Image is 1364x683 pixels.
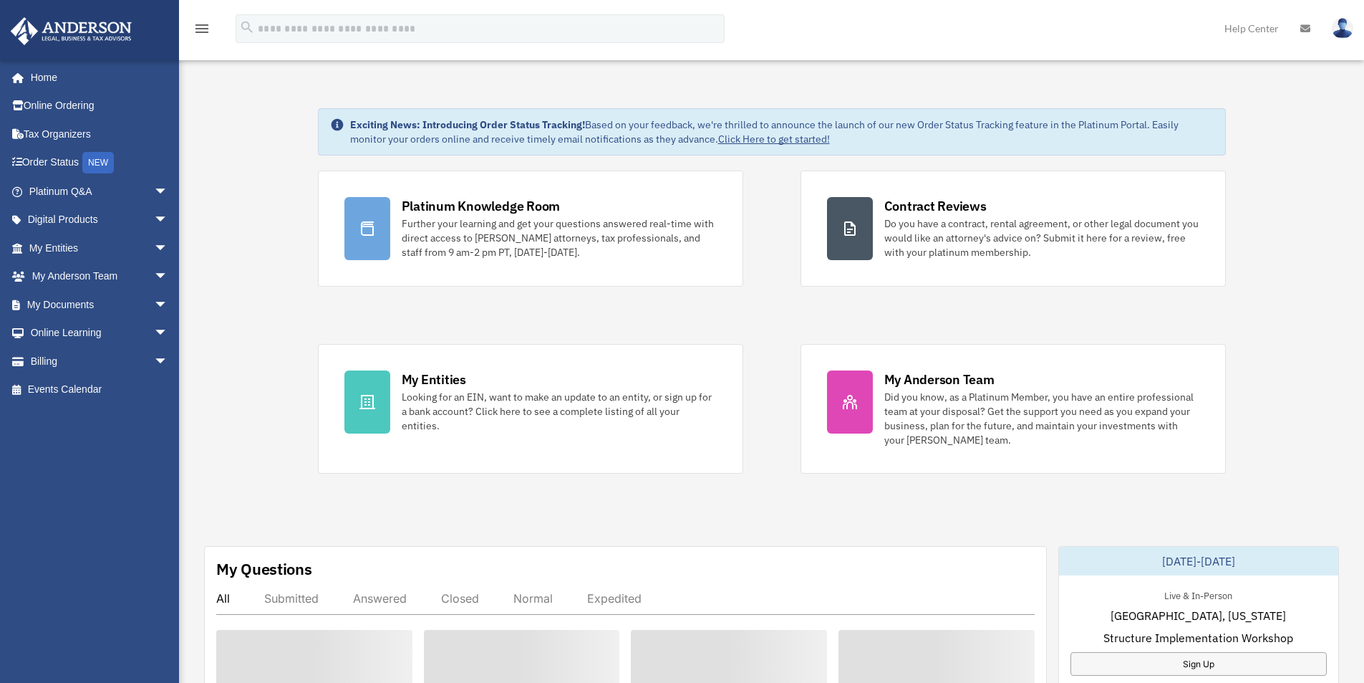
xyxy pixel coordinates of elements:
[10,120,190,148] a: Tax Organizers
[441,591,479,606] div: Closed
[10,177,190,206] a: Platinum Q&Aarrow_drop_down
[10,290,190,319] a: My Documentsarrow_drop_down
[154,234,183,263] span: arrow_drop_down
[1111,607,1286,624] span: [GEOGRAPHIC_DATA], [US_STATE]
[10,262,190,291] a: My Anderson Teamarrow_drop_down
[239,19,255,35] i: search
[884,197,987,215] div: Contract Reviews
[10,234,190,262] a: My Entitiesarrow_drop_down
[513,591,553,606] div: Normal
[800,344,1226,474] a: My Anderson Team Did you know, as a Platinum Member, you have an entire professional team at your...
[154,290,183,320] span: arrow_drop_down
[1103,629,1293,646] span: Structure Implementation Workshop
[402,390,717,433] div: Looking for an EIN, want to make an update to an entity, or sign up for a bank account? Click her...
[350,118,1214,146] div: Based on your feedback, we're thrilled to announce the launch of our new Order Status Tracking fe...
[10,376,190,404] a: Events Calendar
[264,591,319,606] div: Submitted
[800,171,1226,287] a: Contract Reviews Do you have a contract, rental agreement, or other legal document you would like...
[587,591,642,606] div: Expedited
[1332,18,1353,39] img: User Pic
[318,344,743,474] a: My Entities Looking for an EIN, want to make an update to an entity, or sign up for a bank accoun...
[1059,547,1338,575] div: [DATE]-[DATE]
[718,133,830,145] a: Click Here to get started!
[216,558,312,580] div: My Questions
[154,206,183,235] span: arrow_drop_down
[402,216,717,259] div: Further your learning and get your questions answered real-time with direct access to [PERSON_NAM...
[10,148,190,178] a: Order StatusNEW
[10,206,190,234] a: Digital Productsarrow_drop_down
[193,25,211,37] a: menu
[10,63,183,92] a: Home
[350,118,585,131] strong: Exciting News: Introducing Order Status Tracking!
[884,371,995,388] div: My Anderson Team
[353,591,407,606] div: Answered
[154,262,183,292] span: arrow_drop_down
[402,197,561,215] div: Platinum Knowledge Room
[82,152,114,173] div: NEW
[6,17,136,45] img: Anderson Advisors Platinum Portal
[10,92,190,120] a: Online Ordering
[154,347,183,376] span: arrow_drop_down
[1070,652,1327,676] a: Sign Up
[193,20,211,37] i: menu
[10,347,190,376] a: Billingarrow_drop_down
[1153,587,1244,602] div: Live & In-Person
[154,319,183,348] span: arrow_drop_down
[884,216,1199,259] div: Do you have a contract, rental agreement, or other legal document you would like an attorney's ad...
[154,177,183,206] span: arrow_drop_down
[216,591,230,606] div: All
[884,390,1199,447] div: Did you know, as a Platinum Member, you have an entire professional team at your disposal? Get th...
[10,319,190,348] a: Online Learningarrow_drop_down
[318,171,743,287] a: Platinum Knowledge Room Further your learning and get your questions answered real-time with dire...
[402,371,466,388] div: My Entities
